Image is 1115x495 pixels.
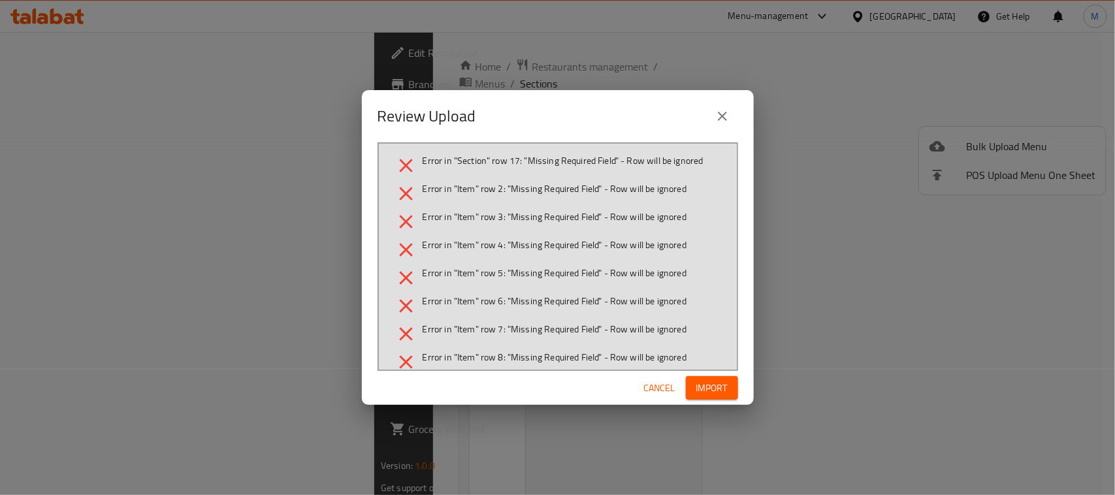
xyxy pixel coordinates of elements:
span: Error in "Section" row 17: "Missing Required Field" - Row will be ignored [423,154,703,167]
h2: Review Upload [378,106,476,127]
span: Import [696,380,728,396]
span: Error in "Item" row 6: "Missing Required Field" - Row will be ignored [423,295,687,308]
button: Import [686,376,738,400]
span: Error in "Item" row 5: "Missing Required Field" - Row will be ignored [423,266,687,279]
span: Error in "Item" row 2: "Missing Required Field" - Row will be ignored [423,182,687,195]
span: Error in "Item" row 7: "Missing Required Field" - Row will be ignored [423,323,687,336]
span: Cancel [644,380,675,396]
span: Error in "Item" row 8: "Missing Required Field" - Row will be ignored [423,351,687,364]
span: Error in "Item" row 4: "Missing Required Field" - Row will be ignored [423,238,687,251]
button: close [707,101,738,132]
button: Cancel [639,376,681,400]
span: Error in "Item" row 3: "Missing Required Field" - Row will be ignored [423,210,687,223]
